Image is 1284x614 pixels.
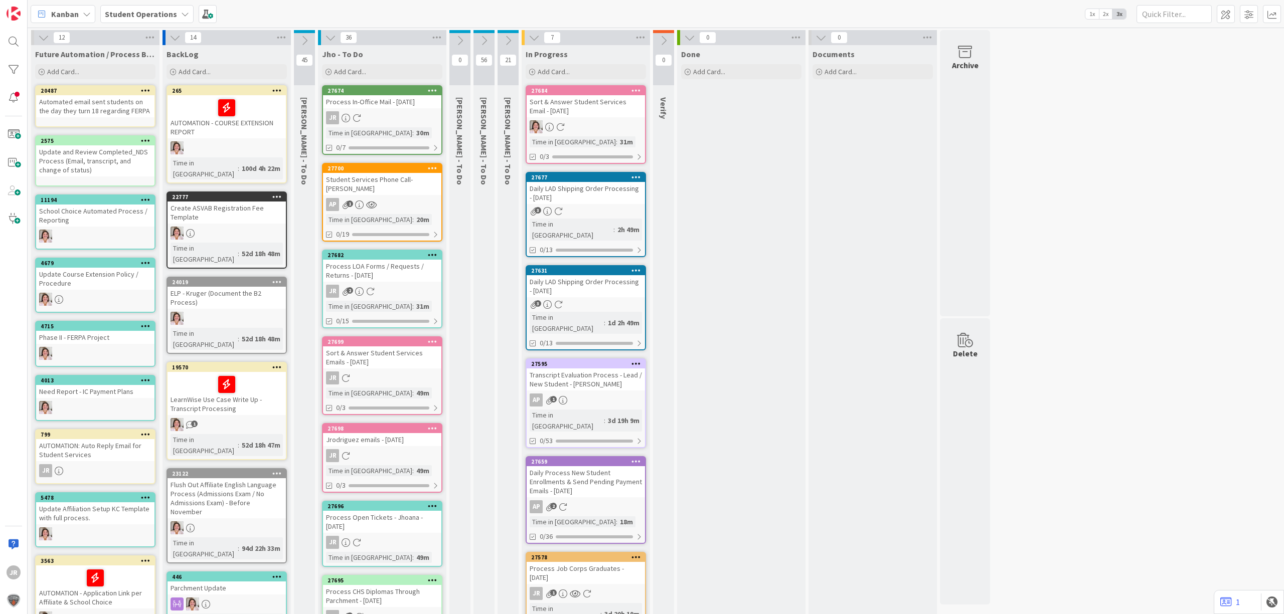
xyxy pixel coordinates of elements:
[323,251,441,260] div: 27682
[412,387,414,398] span: :
[322,163,442,242] a: 27700Student Services Phone Call- [PERSON_NAME]APTime in [GEOGRAPHIC_DATA]:20m0/19
[530,312,604,334] div: Time in [GEOGRAPHIC_DATA]
[328,577,441,584] div: 27695
[540,436,553,446] span: 0/53
[323,164,441,173] div: 27700
[336,142,346,153] span: 0/7
[544,32,561,44] span: 7
[414,127,432,138] div: 30m
[36,136,154,176] div: 2575Update and Review Completed_NDS Process (Email, transcript, and change of status)
[540,338,553,348] span: 0/13
[323,433,441,446] div: Jrodriguez emails - [DATE]
[36,347,154,360] div: EW
[238,440,239,451] span: :
[36,195,154,204] div: 11194
[41,323,154,330] div: 4715
[605,317,642,328] div: 1d 2h 49m
[526,265,646,350] a: 27631Daily LAD Shipping Order Processing - [DATE]Time in [GEOGRAPHIC_DATA]:1d 2h 49m0/13
[323,260,441,282] div: Process LOA Forms / Requests / Returns - [DATE]
[527,173,645,204] div: 27677Daily LAD Shipping Order Processing - [DATE]
[36,464,154,477] div: JR
[41,494,154,501] div: 5478
[36,556,154,565] div: 3563
[535,300,541,307] span: 3
[39,401,52,414] img: EW
[699,32,716,44] span: 0
[414,465,432,476] div: 49m
[1099,9,1112,19] span: 2x
[527,95,645,117] div: Sort & Answer Student Services Email - [DATE]
[414,214,432,225] div: 20m
[953,347,978,359] div: Delete
[323,337,441,346] div: 27699
[167,468,287,563] a: 23122Flush Out Affiliate English Language Process (Admissions Exam / No Admissions Exam) - Before...
[7,7,21,21] img: Visit kanbanzone.com
[527,466,645,497] div: Daily Process New Student Enrollments & Send Pending Payment Emails - [DATE]
[412,465,414,476] span: :
[47,67,79,76] span: Add Card...
[530,516,616,527] div: Time in [GEOGRAPHIC_DATA]
[326,285,339,298] div: JR
[35,194,155,250] a: 11194School Choice Automated Process / ReportingEW
[168,278,286,287] div: 24019
[526,49,568,59] span: In Progress
[36,86,154,95] div: 20487
[39,230,52,243] img: EW
[527,266,645,275] div: 27631
[172,470,286,477] div: 23122
[475,54,493,66] span: 56
[172,193,286,200] div: 22777
[41,377,154,384] div: 4013
[347,287,353,294] span: 2
[655,54,672,66] span: 0
[39,464,52,477] div: JR
[681,49,700,59] span: Done
[326,465,412,476] div: Time in [GEOGRAPHIC_DATA]
[328,165,441,172] div: 27700
[239,163,283,174] div: 100d 4h 22m
[168,597,286,610] div: EW
[36,502,154,524] div: Update Affiliation Setup KC Template with full process.
[451,54,468,66] span: 0
[527,275,645,297] div: Daily LAD Shipping Order Processing - [DATE]
[336,316,349,326] span: 0/15
[168,201,286,224] div: Create ASVAB Registration Fee Template
[172,573,286,580] div: 446
[414,552,432,563] div: 49m
[41,557,154,564] div: 3563
[185,32,202,44] span: 14
[322,336,442,415] a: 27699Sort & Answer Student Services Emails - [DATE]JRTime in [GEOGRAPHIC_DATA]:49m0/3
[36,565,154,608] div: AUTOMATION - Application Link per Affiliate & School Choice
[527,457,645,497] div: 27659Daily Process New Student Enrollments & Send Pending Payment Emails - [DATE]
[540,245,553,255] span: 0/13
[168,363,286,372] div: 19570
[36,230,154,243] div: EW
[39,293,52,306] img: EW
[35,258,155,313] a: 4679Update Course Extension Policy / ProcedureEW
[550,396,557,402] span: 1
[531,174,645,181] div: 27677
[328,425,441,432] div: 27698
[527,86,645,117] div: 27684Sort & Answer Student Services Email - [DATE]
[168,572,286,594] div: 446Parchment Update
[168,418,286,431] div: EW
[322,250,442,328] a: 27682Process LOA Forms / Requests / Returns - [DATE]JRTime in [GEOGRAPHIC_DATA]:31m0/15
[531,360,645,367] div: 27595
[328,338,441,345] div: 27699
[527,368,645,390] div: Transcript Evaluation Process - Lead / New Student - [PERSON_NAME]
[186,597,199,610] img: EW
[323,424,441,433] div: 27698
[238,543,239,554] span: :
[168,287,286,309] div: ELP - Kruger (Document the B2 Process)
[526,456,646,544] a: 27659Daily Process New Student Enrollments & Send Pending Payment Emails - [DATE]APTime in [GEOGR...
[239,333,283,344] div: 52d 18h 48m
[538,67,570,76] span: Add Card...
[503,97,513,185] span: Amanda - To Do
[616,516,617,527] span: :
[53,32,70,44] span: 12
[527,266,645,297] div: 27631Daily LAD Shipping Order Processing - [DATE]
[167,49,199,59] span: BackLog
[617,516,635,527] div: 18m
[613,224,615,235] span: :
[526,85,646,164] a: 27684Sort & Answer Student Services Email - [DATE]EWTime in [GEOGRAPHIC_DATA]:31m0/3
